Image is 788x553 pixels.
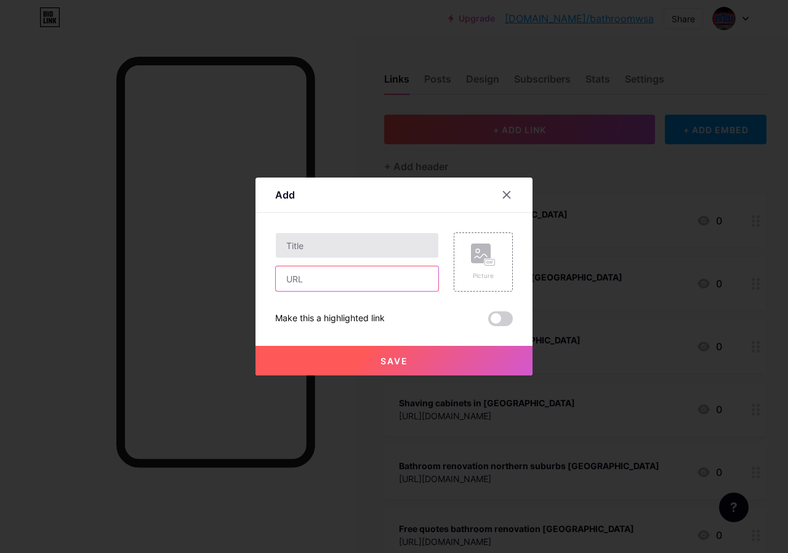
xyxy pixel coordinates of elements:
[275,187,295,202] div: Add
[276,266,438,291] input: URL
[255,346,533,375] button: Save
[380,356,408,366] span: Save
[275,311,385,326] div: Make this a highlighted link
[471,271,496,281] div: Picture
[276,233,438,258] input: Title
